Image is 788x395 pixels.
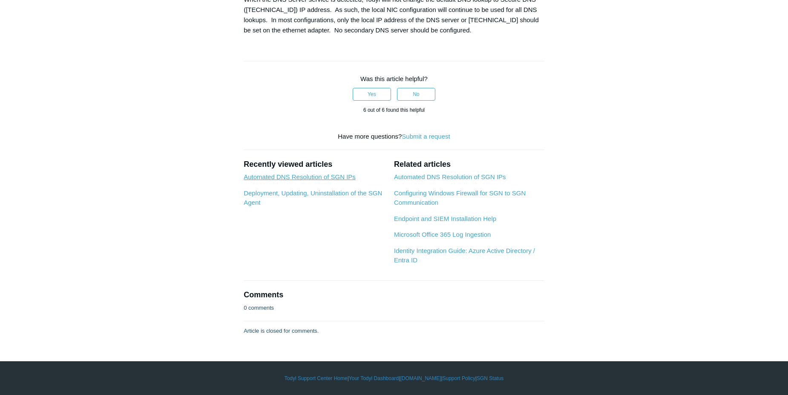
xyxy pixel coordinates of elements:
[353,88,391,101] button: This article was helpful
[244,132,544,142] div: Have more questions?
[349,375,399,382] a: Your Todyl Dashboard
[394,159,544,170] h2: Related articles
[394,189,526,206] a: Configuring Windows Firewall for SGN to SGN Communication
[363,107,425,113] span: 6 out of 6 found this helpful
[244,289,544,301] h2: Comments
[394,247,535,264] a: Identity Integration Guide: Azure Active Directory / Entra ID
[394,215,496,222] a: Endpoint and SIEM Installation Help
[244,189,382,206] a: Deployment, Updating, Uninstallation of the SGN Agent
[360,75,428,82] span: Was this article helpful?
[244,304,274,312] p: 0 comments
[285,375,348,382] a: Todyl Support Center Home
[477,375,503,382] a: SGN Status
[244,327,319,335] p: Article is closed for comments.
[147,375,641,382] div: | | | |
[443,375,475,382] a: Support Policy
[244,173,356,180] a: Automated DNS Resolution of SGN IPs
[397,88,435,101] button: This article was not helpful
[400,375,441,382] a: [DOMAIN_NAME]
[244,159,385,170] h2: Recently viewed articles
[402,133,450,140] a: Submit a request
[394,173,506,180] a: Automated DNS Resolution of SGN IPs
[394,231,491,238] a: Microsoft Office 365 Log Ingestion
